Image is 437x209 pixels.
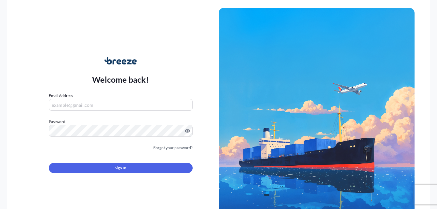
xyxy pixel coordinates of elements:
[49,118,193,125] label: Password
[49,99,193,111] input: example@gmail.com
[153,145,193,151] a: Forgot your password?
[185,128,190,133] button: Show password
[115,165,126,171] span: Sign In
[92,74,149,85] p: Welcome back!
[49,163,193,173] button: Sign In
[49,92,73,99] label: Email Address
